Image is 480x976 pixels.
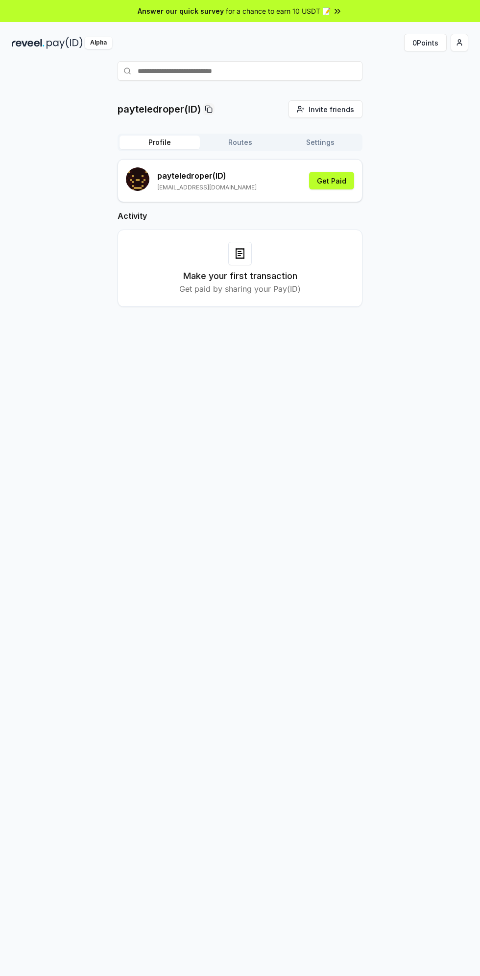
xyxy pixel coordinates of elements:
[120,136,200,149] button: Profile
[138,6,224,16] span: Answer our quick survey
[404,34,447,51] button: 0Points
[85,37,112,49] div: Alpha
[200,136,280,149] button: Routes
[183,269,297,283] h3: Make your first transaction
[226,6,331,16] span: for a chance to earn 10 USDT 📝
[12,37,45,49] img: reveel_dark
[47,37,83,49] img: pay_id
[118,210,362,222] h2: Activity
[179,283,301,295] p: Get paid by sharing your Pay(ID)
[309,172,354,189] button: Get Paid
[309,104,354,115] span: Invite friends
[118,102,201,116] p: payteledroper(ID)
[288,100,362,118] button: Invite friends
[157,184,257,191] p: [EMAIL_ADDRESS][DOMAIN_NAME]
[157,170,257,182] p: payteledroper (ID)
[280,136,360,149] button: Settings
